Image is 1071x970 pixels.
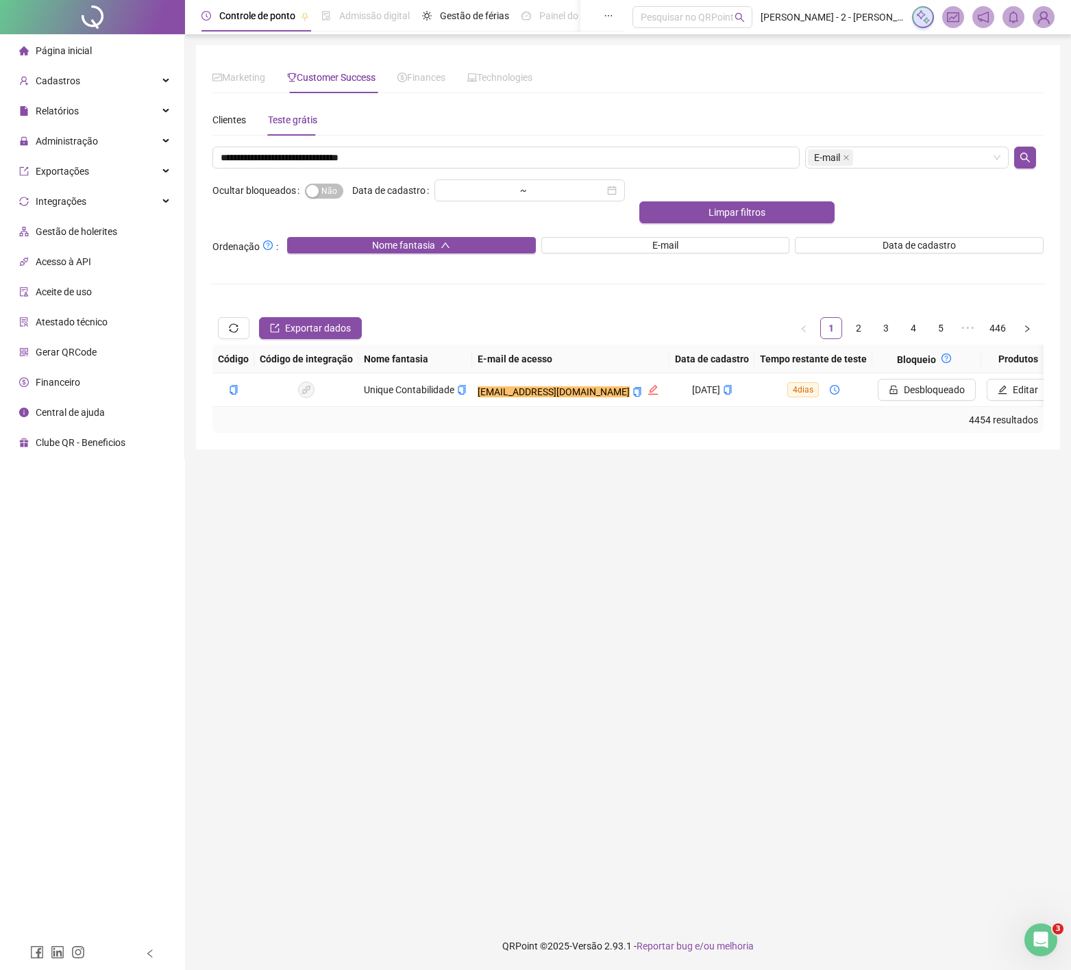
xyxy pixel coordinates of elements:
[270,323,280,333] span: export
[201,11,211,21] span: clock-circle
[212,72,265,83] span: Marketing
[472,345,669,373] th: E-mail de acesso
[19,197,29,206] span: sync
[440,10,509,21] span: Gestão de férias
[467,72,532,83] span: Technologies
[19,257,29,266] span: api
[1007,11,1020,23] span: bell
[36,136,98,147] span: Administração
[259,317,362,339] button: Exportar dados
[36,286,92,297] span: Aceite de uso
[19,287,29,297] span: audit
[998,385,1007,395] span: edit
[372,238,435,253] span: Nome fantasia
[957,317,979,339] span: •••
[364,384,454,395] span: Unique Contabilidade
[36,437,125,448] span: Clube QR - Beneficios
[30,945,44,959] span: facebook
[218,412,1038,427] div: 4454 resultados
[441,240,450,250] span: up
[36,226,117,237] span: Gestão de holerites
[800,325,808,333] span: left
[541,237,790,253] button: E-mail
[36,316,108,327] span: Atestado técnico
[71,945,85,959] span: instagram
[287,73,297,82] span: trophy
[212,179,305,201] label: Ocultar bloqueados
[36,105,79,116] span: Relatórios
[878,350,976,367] div: Bloqueio
[457,385,467,395] span: copy
[632,387,642,397] span: copy
[358,345,472,373] th: Nome fantasia
[229,385,238,395] span: copy
[539,10,593,21] span: Painel do DP
[422,11,432,21] span: sun
[467,73,477,82] span: laptop
[1020,152,1031,163] span: search
[1024,923,1057,956] iframe: Intercom live chat
[793,317,815,339] button: left
[1033,7,1054,27] img: 39070
[903,318,924,338] a: 4
[263,240,273,250] span: question-circle
[814,150,840,165] span: E-mail
[287,237,536,253] button: Nome fantasiaup
[883,238,956,253] span: Data de cadastro
[212,237,278,254] span: Ordenação :
[19,438,29,447] span: gift
[904,382,965,397] span: Desbloqueado
[36,45,92,56] span: Página inicial
[260,237,276,253] button: Ordenação:
[1016,317,1038,339] button: right
[735,12,745,23] span: search
[941,353,951,363] span: question-circle
[931,318,951,338] a: 5
[830,385,839,395] span: clock-circle
[339,10,410,21] span: Admissão digital
[936,350,957,366] button: question-circle
[36,377,80,388] span: Financeiro
[212,345,254,373] th: Código
[19,408,29,417] span: info-circle
[637,941,754,952] span: Reportar bug e/ou melhoria
[19,106,29,116] span: file
[843,154,850,161] span: close
[754,345,872,373] th: Tempo restante de teste
[848,318,869,338] a: 2
[987,379,1049,401] button: Editar
[19,76,29,86] span: user-add
[930,317,952,339] li: 5
[604,11,613,21] span: ellipsis
[36,256,91,267] span: Acesso à API
[287,72,376,83] span: Customer Success
[723,385,733,395] span: copy
[787,382,819,397] span: 4 dias
[478,386,630,397] mark: [EMAIL_ADDRESS][DOMAIN_NAME]
[761,10,904,25] span: [PERSON_NAME] - 2 - [PERSON_NAME] - Sucesso do Cliente QRPoint
[692,384,733,395] span: [DATE]
[876,318,896,338] a: 3
[875,317,897,339] li: 3
[229,323,238,333] span: sync
[1013,382,1038,397] span: Editar
[981,345,1055,373] th: Produtos
[808,149,853,166] span: E-mail
[19,166,29,176] span: export
[902,317,924,339] li: 4
[632,384,642,399] button: copiar
[145,949,155,958] span: left
[915,10,931,25] img: sparkle-icon.fc2bf0ac1784a2077858766a79e2daf3.svg
[397,73,407,82] span: dollar
[1052,923,1063,934] span: 3
[709,205,765,220] span: Limpar filtros
[820,317,842,339] li: 1
[19,317,29,327] span: solution
[19,46,29,55] span: home
[1023,325,1031,333] span: right
[521,11,531,21] span: dashboard
[776,379,850,401] button: 4diasclock-circle
[36,407,105,418] span: Central de ajuda
[397,72,445,83] span: Finances
[254,345,358,373] th: Código de integração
